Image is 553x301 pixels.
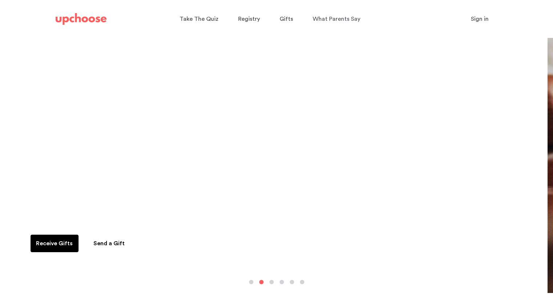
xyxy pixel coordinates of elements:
span: What Parents Say [313,16,360,22]
img: UpChoose [56,13,107,25]
a: What Parents Say [313,12,362,26]
span: Registry [238,16,260,22]
span: Sign in [471,16,489,22]
button: Sign in [462,12,498,26]
a: Send a Gift [85,235,133,252]
h2: Want to fund it with gifts? [30,192,217,210]
a: UpChoose [56,12,107,27]
a: Gifts [280,12,295,26]
p: Receive months of sustainable baby clothing as gifts. [30,214,539,225]
p: Receive Gifts [36,239,73,248]
a: Take The Quiz [180,12,221,26]
a: Registry [238,12,262,26]
span: Send a Gift [93,241,125,246]
a: Receive Gifts [31,235,79,252]
span: Take The Quiz [180,16,219,22]
span: Gifts [280,16,293,22]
